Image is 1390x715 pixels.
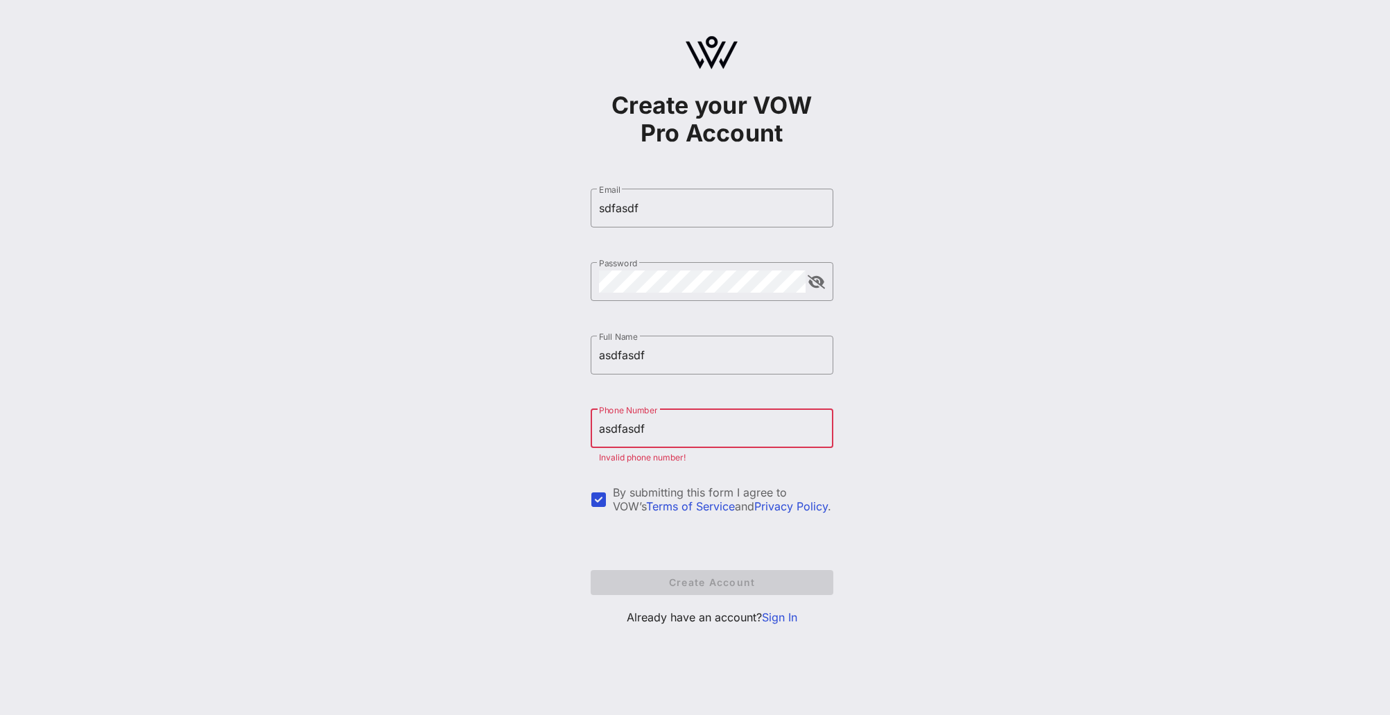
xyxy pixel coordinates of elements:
label: Phone Number [599,405,657,415]
div: By submitting this form I agree to VOW’s and . [613,485,833,513]
button: append icon [808,275,825,289]
label: Password [599,258,638,268]
h1: Create your VOW Pro Account [591,92,833,147]
p: Already have an account? [591,609,833,626]
a: Sign In [762,610,797,624]
label: Full Name [599,331,638,342]
input: Phone Number [599,417,825,440]
a: Terms of Service [646,499,735,513]
img: logo.svg [686,36,738,69]
div: Invalid phone number! [599,454,825,462]
a: Privacy Policy [754,499,828,513]
label: Email [599,184,620,195]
